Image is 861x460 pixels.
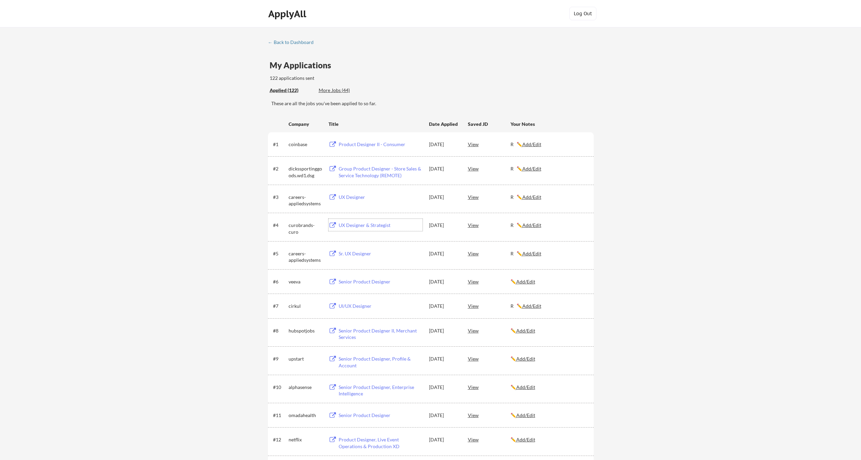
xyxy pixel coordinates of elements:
div: View [468,247,511,259]
div: Saved JD [468,118,511,130]
div: [DATE] [429,327,459,334]
div: ApplyAll [268,8,308,20]
div: View [468,300,511,312]
div: ✏️ [511,278,588,285]
u: Add/Edit [522,303,541,309]
div: ✏️ [511,436,588,443]
div: View [468,409,511,421]
div: View [468,275,511,287]
div: These are all the jobs you've been applied to so far. [270,87,314,94]
div: #4 [273,222,286,229]
div: [DATE] [429,384,459,391]
u: Add/Edit [516,437,535,442]
div: #3 [273,194,286,201]
div: [DATE] [429,436,459,443]
u: Add/Edit [522,141,541,147]
div: Company [289,121,322,128]
u: Add/Edit [516,384,535,390]
u: Add/Edit [516,328,535,333]
u: Add/Edit [522,251,541,256]
a: ← Back to Dashboard [268,40,319,46]
div: UX Designer [339,194,423,201]
div: Senior Product Designer [339,278,423,285]
div: #10 [273,384,286,391]
div: careers-appliedsystems [289,194,322,207]
div: R ✏️ [511,250,588,257]
div: hubspotjobs [289,327,322,334]
div: #9 [273,355,286,362]
div: #5 [273,250,286,257]
div: View [468,162,511,175]
div: [DATE] [429,194,459,201]
div: R ✏️ [511,194,588,201]
div: [DATE] [429,165,459,172]
div: ← Back to Dashboard [268,40,319,45]
div: #2 [273,165,286,172]
div: [DATE] [429,303,459,309]
div: cirkul [289,303,322,309]
div: ✏️ [511,355,588,362]
div: 122 applications sent [270,75,401,82]
div: These are job applications we think you'd be a good fit for, but couldn't apply you to automatica... [319,87,368,94]
div: View [468,433,511,445]
div: View [468,219,511,231]
div: careers-appliedsystems [289,250,322,263]
div: #11 [273,412,286,419]
div: veeva [289,278,322,285]
div: Title [328,121,423,128]
div: coinbase [289,141,322,148]
div: omadahealth [289,412,322,419]
div: UI/UX Designer [339,303,423,309]
div: Senior Product Designer [339,412,423,419]
div: Senior Product Designer II, Merchant Services [339,327,423,341]
div: Product Designer, Live Event Operations & Production XD [339,436,423,450]
div: [DATE] [429,222,459,229]
div: R ✏️ [511,141,588,148]
div: ✏️ [511,384,588,391]
div: netflix [289,436,322,443]
div: View [468,381,511,393]
div: [DATE] [429,141,459,148]
div: alphasense [289,384,322,391]
u: Add/Edit [516,356,535,362]
div: #6 [273,278,286,285]
button: Log Out [569,7,596,20]
div: ✏️ [511,412,588,419]
u: Add/Edit [522,222,541,228]
div: Group Product Designer - Store Sales & Service Technology (REMOTE) [339,165,423,179]
div: #12 [273,436,286,443]
u: Add/Edit [516,279,535,284]
div: [DATE] [429,412,459,419]
div: curobrands-curo [289,222,322,235]
div: [DATE] [429,278,459,285]
div: View [468,138,511,150]
div: [DATE] [429,355,459,362]
div: #1 [273,141,286,148]
div: UX Designer & Strategist [339,222,423,229]
div: Applied (122) [270,87,314,94]
div: View [468,191,511,203]
div: Senior Product Designer, Profile & Account [339,355,423,369]
div: R ✏️ [511,303,588,309]
div: Senior Product Designer, Enterprise Intelligence [339,384,423,397]
u: Add/Edit [516,412,535,418]
div: upstart [289,355,322,362]
div: #8 [273,327,286,334]
div: Product Designer II - Consumer [339,141,423,148]
div: R ✏️ [511,165,588,172]
div: Date Applied [429,121,459,128]
div: Your Notes [511,121,588,128]
div: View [468,324,511,337]
div: R ✏️ [511,222,588,229]
div: ✏️ [511,327,588,334]
div: These are all the jobs you've been applied to so far. [271,100,594,107]
div: My Applications [270,61,337,69]
div: #7 [273,303,286,309]
u: Add/Edit [522,166,541,171]
div: [DATE] [429,250,459,257]
div: View [468,352,511,365]
u: Add/Edit [522,194,541,200]
div: More Jobs (44) [319,87,368,94]
div: dickssportinggoods.wd1.dsg [289,165,322,179]
div: Sr. UX Designer [339,250,423,257]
